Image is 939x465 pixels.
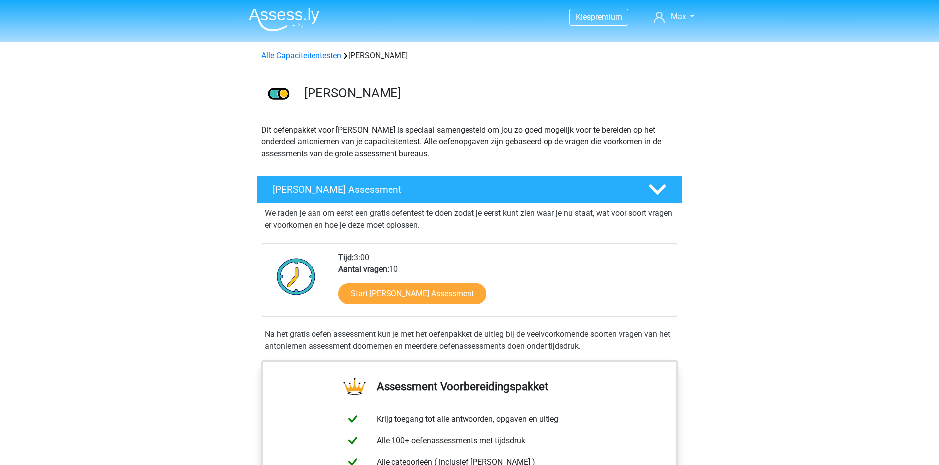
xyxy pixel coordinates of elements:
img: Assessly [249,8,319,31]
img: antoniemen [257,73,300,116]
span: premium [591,12,622,22]
a: Kiespremium [570,10,628,24]
a: Max [650,11,698,23]
span: Kies [576,12,591,22]
b: Aantal vragen: [338,265,389,274]
p: Dit oefenpakket voor [PERSON_NAME] is speciaal samengesteld om jou zo goed mogelijk voor te berei... [261,124,678,160]
p: We raden je aan om eerst een gratis oefentest te doen zodat je eerst kunt zien waar je nu staat, ... [265,207,674,231]
div: [PERSON_NAME] [257,50,682,62]
h4: [PERSON_NAME] Assessment [273,184,632,195]
a: Alle Capaciteitentesten [261,51,341,60]
img: Klok [271,252,321,301]
h3: [PERSON_NAME] [304,85,674,101]
b: Tijd: [338,253,354,262]
span: Max [671,12,686,21]
div: Na het gratis oefen assessment kun je met het oefenpakket de uitleg bij de veelvoorkomende soorte... [261,329,678,352]
a: Start [PERSON_NAME] Assessment [338,283,486,304]
a: [PERSON_NAME] Assessment [253,176,686,203]
div: 3:00 10 [331,252,677,316]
